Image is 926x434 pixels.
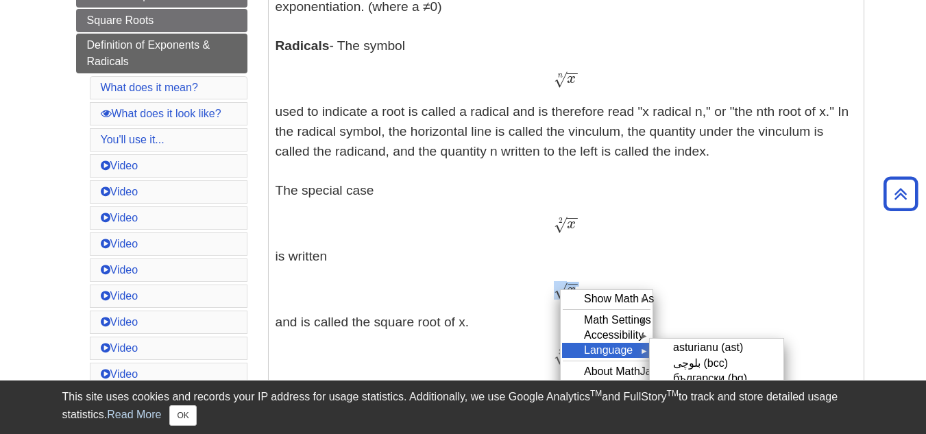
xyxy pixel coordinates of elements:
[651,355,782,371] div: بلوچی (bcc)
[62,389,864,426] div: This site uses cookies and records your IP address for usage statistics. Additionally, we use Goo...
[107,409,161,420] a: Read More
[640,329,648,341] span: ►
[667,389,679,398] sup: TM
[640,293,648,304] span: ►
[640,314,648,326] span: ►
[651,371,782,386] div: български (bg)
[562,343,651,358] div: Language
[562,364,651,379] div: About MathJax
[169,405,196,426] button: Close
[640,344,648,356] span: ►
[651,340,782,355] div: asturianu (ast)
[562,379,651,394] div: MathJax Help
[562,313,651,328] div: Math Settings
[590,389,602,398] sup: TM
[562,328,651,343] div: Accessibility
[562,291,651,306] div: Show Math As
